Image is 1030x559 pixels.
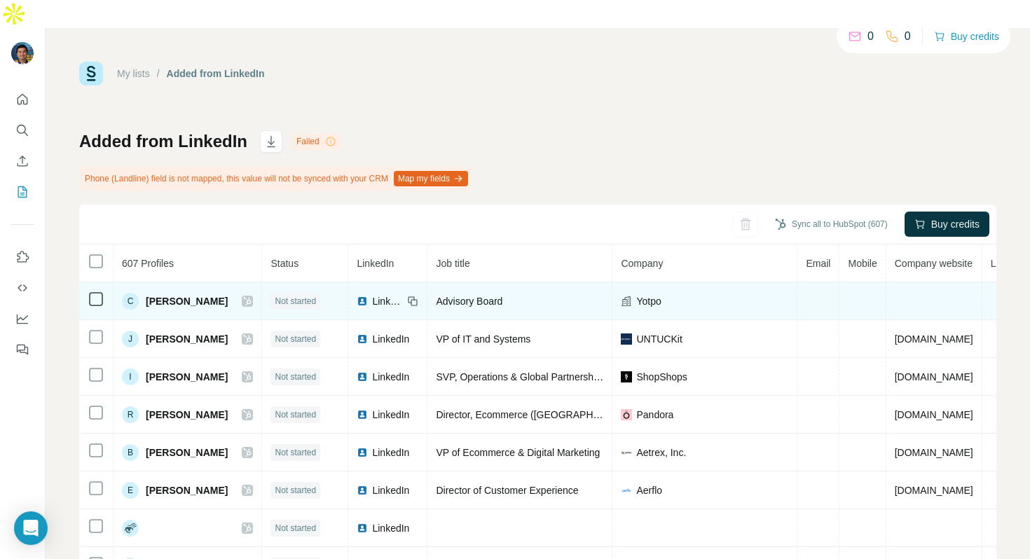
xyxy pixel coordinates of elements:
[146,408,228,422] span: [PERSON_NAME]
[11,275,34,301] button: Use Surfe API
[79,130,247,153] h1: Added from LinkedIn
[636,483,662,497] span: Aerflo
[357,258,394,269] span: LinkedIn
[895,258,973,269] span: Company website
[436,447,600,458] span: VP of Ecommerce & Digital Marketing
[357,371,368,382] img: LinkedIn logo
[621,333,632,345] img: company-logo
[122,482,139,499] div: E
[157,67,160,81] li: /
[436,485,578,496] span: Director of Customer Experience
[931,217,980,231] span: Buy credits
[372,446,409,460] span: LinkedIn
[436,296,502,307] span: Advisory Board
[79,167,471,191] div: Phone (Landline) field is not mapped, this value will not be synced with your CRM
[621,409,632,420] img: company-logo
[11,149,34,174] button: Enrich CSV
[394,171,468,186] button: Map my fields
[372,294,403,308] span: LinkedIn
[372,408,409,422] span: LinkedIn
[146,332,228,346] span: [PERSON_NAME]
[357,333,368,345] img: LinkedIn logo
[11,42,34,64] img: Avatar
[867,28,874,45] p: 0
[991,258,1028,269] span: Landline
[275,295,316,308] span: Not started
[275,484,316,497] span: Not started
[146,370,228,384] span: [PERSON_NAME]
[636,332,682,346] span: UNTUCKit
[122,331,139,347] div: J
[167,67,265,81] div: Added from LinkedIn
[895,371,973,382] span: [DOMAIN_NAME]
[636,370,687,384] span: ShopShops
[146,483,228,497] span: [PERSON_NAME]
[357,296,368,307] img: LinkedIn logo
[636,408,673,422] span: Pandora
[79,62,103,85] img: Surfe Logo
[146,294,228,308] span: [PERSON_NAME]
[636,294,661,308] span: Yotpo
[372,483,409,497] span: LinkedIn
[11,118,34,143] button: Search
[934,27,999,46] button: Buy credits
[806,258,830,269] span: Email
[357,447,368,458] img: LinkedIn logo
[436,258,469,269] span: Job title
[275,333,316,345] span: Not started
[275,522,316,534] span: Not started
[895,409,973,420] span: [DOMAIN_NAME]
[372,370,409,384] span: LinkedIn
[895,333,973,345] span: [DOMAIN_NAME]
[275,408,316,421] span: Not started
[275,371,316,383] span: Not started
[11,244,34,270] button: Use Surfe on LinkedIn
[895,447,973,458] span: [DOMAIN_NAME]
[122,444,139,461] div: B
[357,409,368,420] img: LinkedIn logo
[357,523,368,534] img: LinkedIn logo
[636,446,686,460] span: Aetrex, Inc.
[357,485,368,496] img: LinkedIn logo
[11,179,34,205] button: My lists
[122,293,139,310] div: C
[895,485,973,496] span: [DOMAIN_NAME]
[122,258,174,269] span: 607 Profiles
[905,212,989,237] button: Buy credits
[122,368,139,385] div: I
[372,521,409,535] span: LinkedIn
[11,337,34,362] button: Feedback
[905,28,911,45] p: 0
[146,446,228,460] span: [PERSON_NAME]
[621,447,632,458] img: company-logo
[436,409,639,420] span: Director, Ecommerce ([GEOGRAPHIC_DATA])
[122,406,139,423] div: R
[621,371,632,382] img: company-logo
[11,87,34,112] button: Quick start
[621,485,632,496] img: company-logo
[436,371,606,382] span: SVP, Operations & Global Partnerships
[848,258,877,269] span: Mobile
[117,68,150,79] a: My lists
[14,511,48,545] div: Open Intercom Messenger
[275,446,316,459] span: Not started
[436,333,530,345] span: VP of IT and Systems
[270,258,298,269] span: Status
[621,258,663,269] span: Company
[11,306,34,331] button: Dashboard
[765,214,898,235] button: Sync all to HubSpot (607)
[292,133,341,150] div: Failed
[372,332,409,346] span: LinkedIn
